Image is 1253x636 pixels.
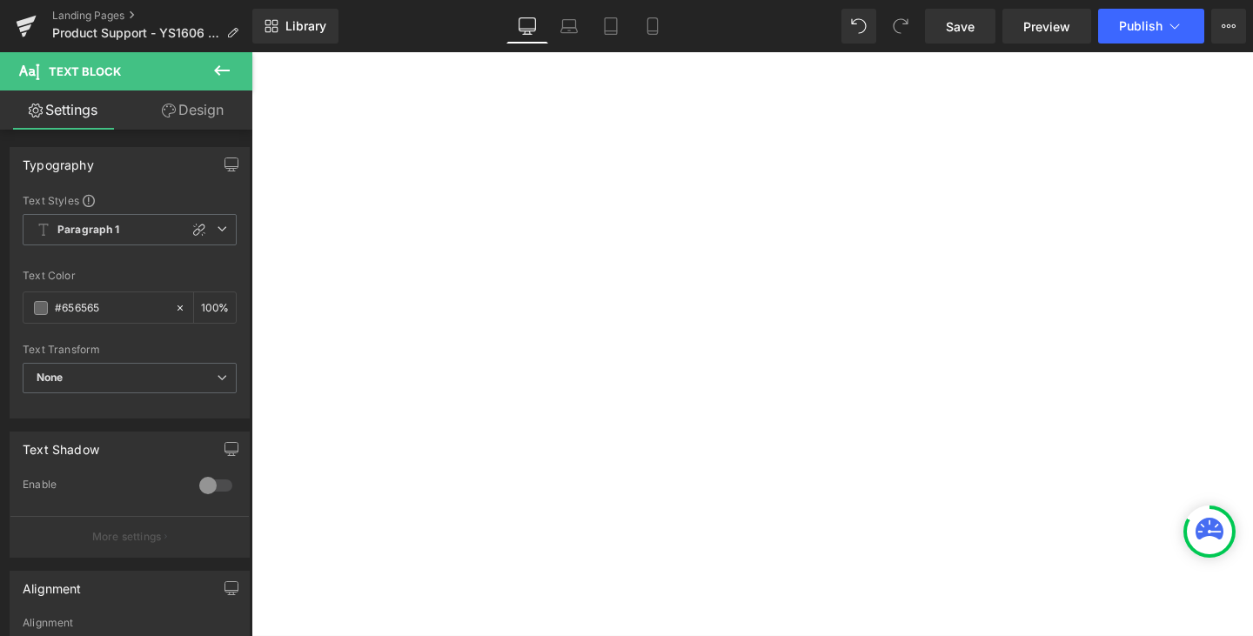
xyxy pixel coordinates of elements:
[23,148,94,172] div: Typography
[841,9,876,44] button: Undo
[23,572,82,596] div: Alignment
[92,529,162,545] p: More settings
[252,9,338,44] a: New Library
[10,516,249,557] button: More settings
[883,9,918,44] button: Redo
[285,18,326,34] span: Library
[55,298,166,318] input: Color
[23,344,237,356] div: Text Transform
[23,432,99,457] div: Text Shadow
[1211,9,1246,44] button: More
[590,9,632,44] a: Tablet
[23,193,237,207] div: Text Styles
[37,371,64,384] b: None
[57,223,120,238] b: Paragraph 1
[194,292,236,323] div: %
[1098,9,1204,44] button: Publish
[52,9,252,23] a: Landing Pages
[632,9,673,44] a: Mobile
[23,617,237,629] div: Alignment
[1023,17,1070,36] span: Preview
[506,9,548,44] a: Desktop
[548,9,590,44] a: Laptop
[130,90,256,130] a: Design
[23,270,237,282] div: Text Color
[52,26,219,40] span: Product Support - YS1606 Local Hub
[23,478,182,496] div: Enable
[49,64,121,78] span: Text Block
[1002,9,1091,44] a: Preview
[946,17,975,36] span: Save
[1119,19,1163,33] span: Publish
